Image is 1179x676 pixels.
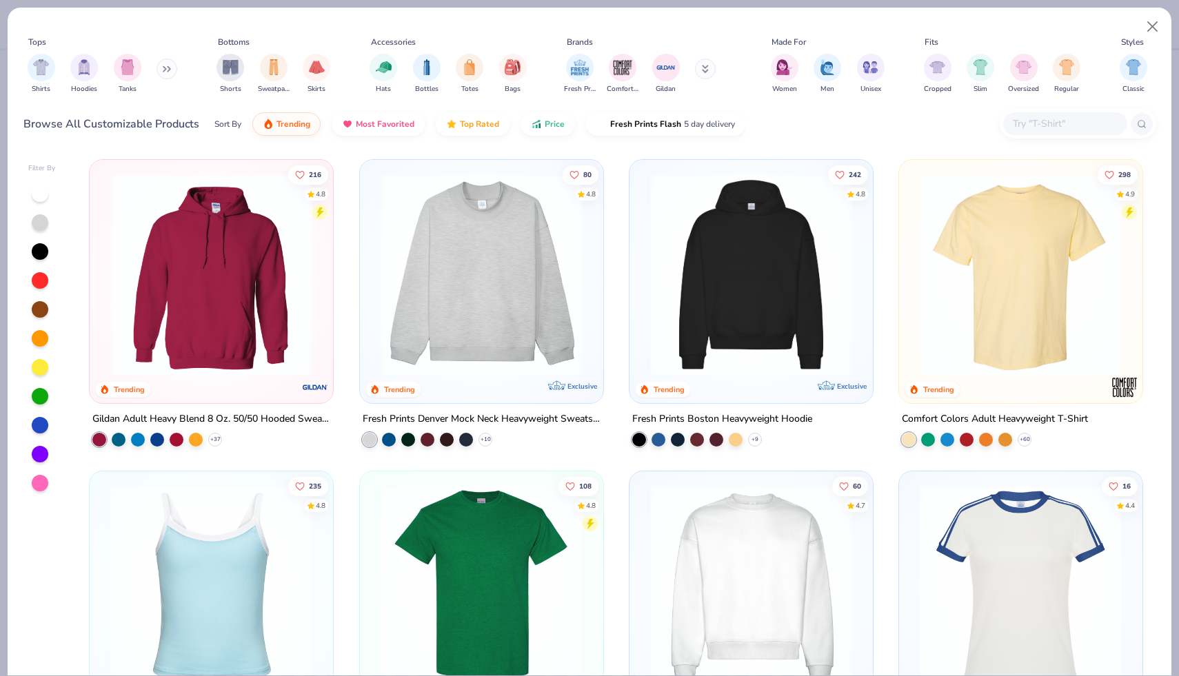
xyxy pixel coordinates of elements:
div: filter for Shirts [28,54,55,94]
div: 4.9 [1125,189,1135,199]
div: filter for Sweatpants [258,54,290,94]
div: filter for Shorts [216,54,244,94]
span: Trending [276,119,310,130]
button: Close [1140,14,1166,40]
div: filter for Fresh Prints [564,54,596,94]
div: filter for Cropped [924,54,951,94]
img: Oversized Image [1016,59,1031,75]
button: filter button [28,54,55,94]
img: Hats Image [376,59,392,75]
span: 216 [309,171,321,178]
div: Made For [772,36,806,48]
div: filter for Skirts [303,54,330,94]
span: Skirts [308,84,325,94]
img: Men Image [820,59,835,75]
span: Exclusive [567,382,597,391]
span: Comfort Colors [607,84,638,94]
button: filter button [258,54,290,94]
button: Top Rated [436,112,510,136]
span: Women [772,84,797,94]
img: Slim Image [973,59,988,75]
span: Classic [1122,84,1145,94]
img: Skirts Image [309,59,325,75]
span: Most Favorited [356,119,414,130]
img: trending.gif [263,119,274,130]
button: Like [832,477,868,496]
button: filter button [814,54,841,94]
div: 4.8 [856,189,865,199]
span: 5 day delivery [684,116,735,132]
span: Tanks [119,84,137,94]
img: Sweatpants Image [266,59,281,75]
span: Top Rated [460,119,499,130]
img: Classic Image [1126,59,1142,75]
div: Comfort Colors Adult Heavyweight T-Shirt [902,411,1088,428]
div: 4.8 [585,501,595,511]
div: Sort By [214,118,241,130]
span: 16 [1122,483,1131,490]
button: Like [288,477,328,496]
div: Fresh Prints Boston Heavyweight Hoodie [632,411,812,428]
div: Bottoms [218,36,250,48]
span: Unisex [860,84,881,94]
div: filter for Gildan [652,54,680,94]
img: Hoodies Image [77,59,92,75]
img: Totes Image [462,59,477,75]
button: filter button [456,54,483,94]
span: 298 [1118,171,1131,178]
button: filter button [1053,54,1080,94]
button: Like [558,477,598,496]
span: Shirts [32,84,50,94]
button: filter button [303,54,330,94]
span: 108 [578,483,591,490]
span: Hats [376,84,391,94]
button: Like [1098,165,1138,184]
img: most_fav.gif [342,119,353,130]
img: d4a37e75-5f2b-4aef-9a6e-23330c63bbc0 [859,174,1075,376]
span: Fresh Prints Flash [610,119,681,130]
input: Try "T-Shirt" [1011,116,1118,132]
div: filter for Women [771,54,798,94]
img: 029b8af0-80e6-406f-9fdc-fdf898547912 [913,174,1129,376]
div: 4.7 [856,501,865,511]
span: + 60 [1020,436,1030,444]
div: 4.8 [316,189,325,199]
button: filter button [771,54,798,94]
img: Shorts Image [223,59,239,75]
button: filter button [499,54,527,94]
button: filter button [607,54,638,94]
button: Like [1102,477,1138,496]
span: Fresh Prints [564,84,596,94]
div: filter for Classic [1120,54,1147,94]
span: Slim [974,84,987,94]
button: filter button [216,54,244,94]
img: Regular Image [1059,59,1075,75]
div: Fresh Prints Denver Mock Neck Heavyweight Sweatshirt [363,411,601,428]
span: Gildan [656,84,676,94]
button: filter button [652,54,680,94]
img: Bottles Image [419,59,434,75]
img: Gildan Image [656,57,676,78]
span: Totes [461,84,478,94]
img: Unisex Image [863,59,878,75]
div: filter for Totes [456,54,483,94]
img: Fresh Prints Image [570,57,590,78]
div: Fits [925,36,938,48]
div: Styles [1121,36,1144,48]
div: filter for Comfort Colors [607,54,638,94]
div: filter for Slim [967,54,994,94]
button: Trending [252,112,321,136]
img: flash.gif [596,119,607,130]
div: filter for Unisex [857,54,885,94]
img: Comfort Colors logo [1111,373,1138,401]
span: Sweatpants [258,84,290,94]
div: Filter By [28,163,56,174]
button: Like [562,165,598,184]
span: Bottles [415,84,439,94]
span: Cropped [924,84,951,94]
button: filter button [564,54,596,94]
button: Like [828,165,868,184]
div: filter for Men [814,54,841,94]
span: Bags [505,84,521,94]
div: Accessories [371,36,416,48]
